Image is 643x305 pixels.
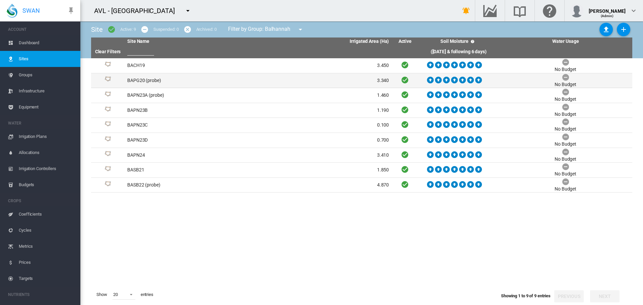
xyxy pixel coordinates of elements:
img: 1.svg [104,151,112,159]
span: Targets [19,271,75,287]
span: SWAN [22,6,40,15]
td: BASB22 (probe) [125,178,258,193]
div: Site Id: 32192 [94,76,122,84]
div: Suspended: 0 [153,26,179,32]
md-icon: icon-chevron-down [630,7,638,15]
td: 1.460 [258,88,392,103]
tr: Site Id: 32200 BAPN23D 0.700 No Budget [91,133,632,148]
div: No Budget [555,141,576,148]
div: 20 [113,292,118,297]
div: No Budget [555,156,576,163]
div: Archived: 0 [196,26,217,32]
img: 1.svg [104,62,112,70]
td: BAPN23C [125,118,258,133]
md-icon: icon-minus-circle [141,25,149,33]
button: icon-bell-ring [459,4,473,17]
span: Show [94,289,110,300]
span: Allocations [19,145,75,161]
button: Sites Bulk Import [599,23,613,36]
span: entries [138,289,156,300]
span: Dashboard [19,35,75,51]
img: 1.svg [104,106,112,115]
md-icon: icon-checkbox-marked-circle [108,25,116,33]
img: SWAN-Landscape-Logo-Colour-drop.png [7,4,17,18]
md-icon: icon-plus [620,25,628,33]
td: BAPN23A (probe) [125,88,258,103]
div: Site Id: 32198 [94,121,122,129]
tr: Site Id: 32196 BAPN23B 1.190 No Budget [91,103,632,118]
div: [PERSON_NAME] [589,5,626,12]
div: Site Id: 32187 [94,166,122,174]
a: Clear Filters [95,49,121,54]
td: BACH19 [125,58,258,73]
div: No Budget [555,66,576,73]
div: No Budget [555,111,576,118]
th: Site Name [125,37,258,46]
md-icon: icon-menu-down [296,25,304,33]
span: Equipment [19,99,75,115]
span: NUTRIENTS [8,289,75,300]
div: No Budget [555,96,576,103]
div: Site Id: 32194 [94,91,122,99]
img: 1.svg [104,76,112,84]
tr: Site Id: 32191 BACH19 3.450 No Budget [91,58,632,73]
td: 3.450 [258,58,392,73]
th: Irrigated Area (Ha) [258,37,392,46]
md-icon: Click here for help [542,7,558,15]
md-icon: icon-cancel [184,25,192,33]
span: ACCOUNT [8,24,75,35]
md-icon: icon-upload [602,25,610,33]
th: Soil Moisture [418,37,499,46]
span: Groups [19,67,75,83]
span: Showing 1 to 9 of 9 entries [501,293,551,298]
div: Filter by Group: Balhannah [223,23,309,36]
span: Prices [19,254,75,271]
td: 3.410 [258,148,392,163]
span: Budgets [19,177,75,193]
div: Site Id: 32196 [94,106,122,115]
span: (Admin) [601,14,614,18]
span: WATER [8,118,75,129]
td: BAPN23B [125,103,258,118]
img: 1.svg [104,136,112,144]
td: 3.340 [258,73,392,88]
div: No Budget [555,81,576,88]
img: 1.svg [104,181,112,189]
tr: Site Id: 32189 BASB22 (probe) 4.870 No Budget [91,178,632,193]
div: No Budget [555,186,576,193]
button: Add New Site, define start date [617,23,630,36]
span: Irrigation Plans [19,129,75,145]
span: Cycles [19,222,75,238]
tr: Site Id: 32194 BAPN23A (probe) 1.460 No Budget [91,88,632,103]
span: Irrigation Controllers [19,161,75,177]
button: Previous [554,290,584,302]
span: Infrastructure [19,83,75,99]
div: Site Id: 32191 [94,62,122,70]
span: Coefficients [19,206,75,222]
img: 1.svg [104,121,112,129]
img: 1.svg [104,91,112,99]
md-icon: icon-menu-down [184,7,192,15]
button: icon-menu-down [181,4,195,17]
span: Site [91,25,103,33]
md-icon: icon-pin [67,7,75,15]
td: BAPN24 [125,148,258,163]
td: 0.100 [258,118,392,133]
img: 1.svg [104,166,112,174]
md-icon: Search the knowledge base [512,7,528,15]
td: 0.700 [258,133,392,148]
td: BASB21 [125,163,258,177]
td: BAPN23D [125,133,258,148]
button: icon-menu-down [294,23,307,36]
md-icon: icon-help-circle [469,37,477,46]
th: Active [391,37,418,46]
div: Active: 9 [120,26,136,32]
div: Site Id: 32202 [94,151,122,159]
span: Metrics [19,238,75,254]
button: Next [590,290,620,302]
tr: Site Id: 32202 BAPN24 3.410 No Budget [91,148,632,163]
th: ([DATE] & following 6 days) [418,46,499,58]
md-icon: Go to the Data Hub [482,7,498,15]
span: CROPS [8,196,75,206]
tr: Site Id: 32192 BAPG20 (probe) 3.340 No Budget [91,73,632,88]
